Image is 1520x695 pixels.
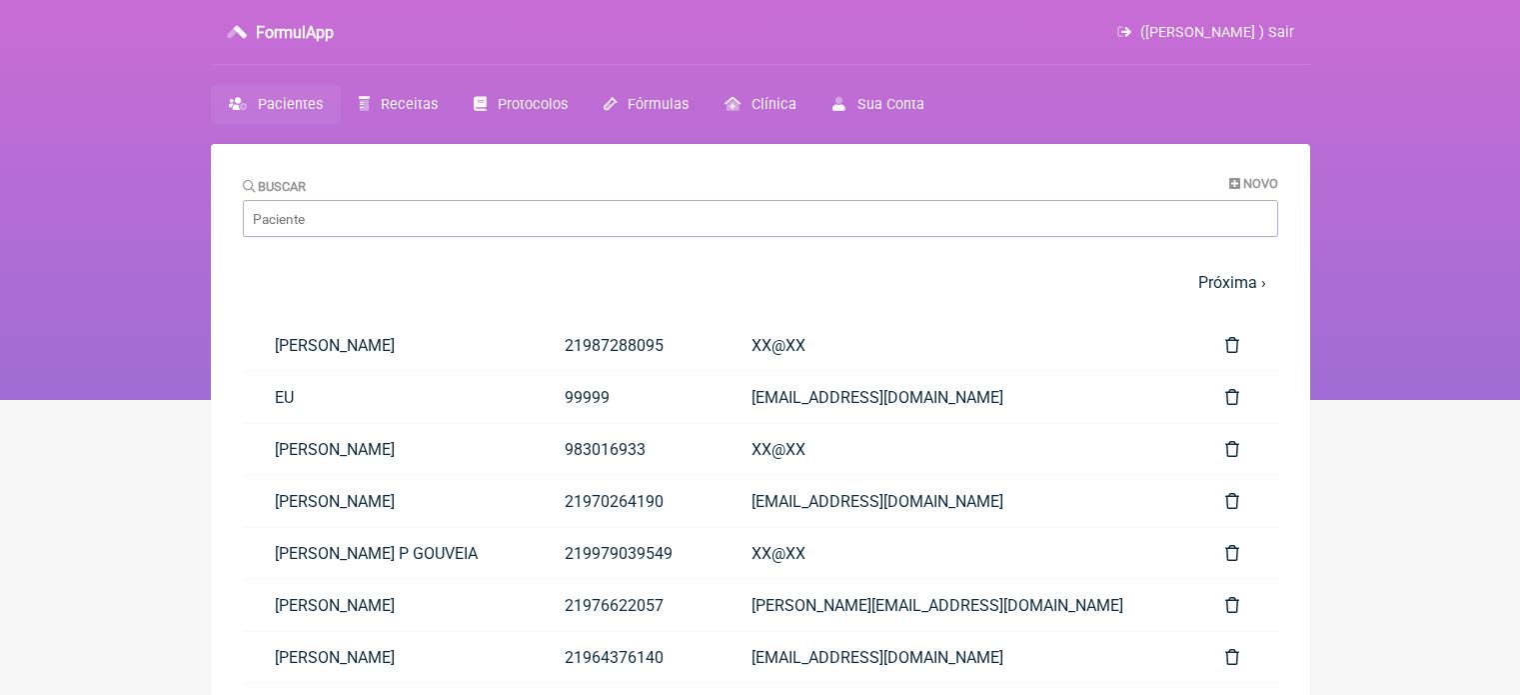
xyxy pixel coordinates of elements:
a: [EMAIL_ADDRESS][DOMAIN_NAME] [720,632,1193,683]
a: 21987288095 [533,320,720,371]
a: 983016933 [533,424,720,475]
a: 219979039549 [533,528,720,579]
a: Pacientes [211,85,341,124]
a: 99999 [533,372,720,423]
input: Paciente [243,200,1278,237]
span: Receitas [381,96,438,113]
a: [EMAIL_ADDRESS][DOMAIN_NAME] [720,372,1193,423]
a: EU [243,372,533,423]
a: Novo [1229,176,1278,191]
a: Próxima › [1198,273,1266,292]
a: Receitas [341,85,456,124]
a: [PERSON_NAME] [243,424,533,475]
a: XX@XX [720,320,1193,371]
span: Novo [1243,176,1278,191]
nav: pager [243,261,1278,304]
span: Pacientes [258,96,323,113]
h3: FormulApp [256,23,334,42]
a: [PERSON_NAME] [243,632,533,683]
a: [PERSON_NAME] [243,580,533,631]
a: 21964376140 [533,632,720,683]
a: Sua Conta [814,85,941,124]
a: [PERSON_NAME] [243,476,533,527]
a: Clínica [707,85,814,124]
a: 21976622057 [533,580,720,631]
a: [PERSON_NAME][EMAIL_ADDRESS][DOMAIN_NAME] [720,580,1193,631]
span: Protocolos [498,96,568,113]
span: Clínica [752,96,796,113]
a: [PERSON_NAME] P GOUVEIA [243,528,533,579]
a: Fórmulas [586,85,707,124]
span: Fórmulas [628,96,689,113]
span: ([PERSON_NAME] ) Sair [1140,24,1294,41]
label: Buscar [243,179,307,194]
a: [PERSON_NAME] [243,320,533,371]
a: ([PERSON_NAME] ) Sair [1117,24,1293,41]
a: XX@XX [720,424,1193,475]
span: Sua Conta [857,96,924,113]
a: XX@XX [720,528,1193,579]
a: Protocolos [456,85,586,124]
a: [EMAIL_ADDRESS][DOMAIN_NAME] [720,476,1193,527]
a: 21970264190 [533,476,720,527]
